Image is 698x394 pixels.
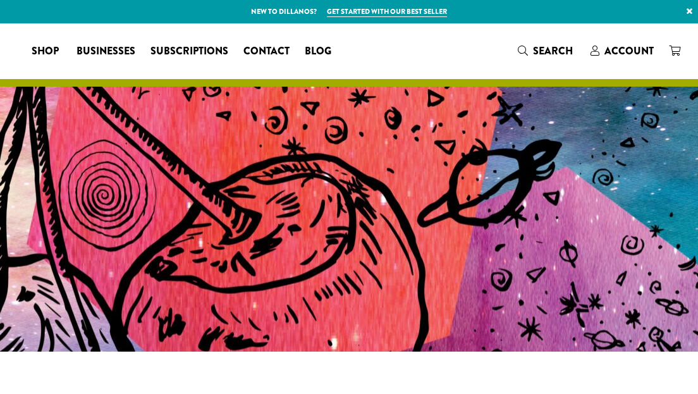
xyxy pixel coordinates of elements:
[32,44,59,59] span: Shop
[150,44,228,59] span: Subscriptions
[24,41,69,61] a: Shop
[327,6,447,17] a: Get started with our best seller
[305,44,331,59] span: Blog
[510,40,583,61] a: Search
[533,44,573,58] span: Search
[77,44,135,59] span: Businesses
[243,44,290,59] span: Contact
[604,44,654,58] span: Account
